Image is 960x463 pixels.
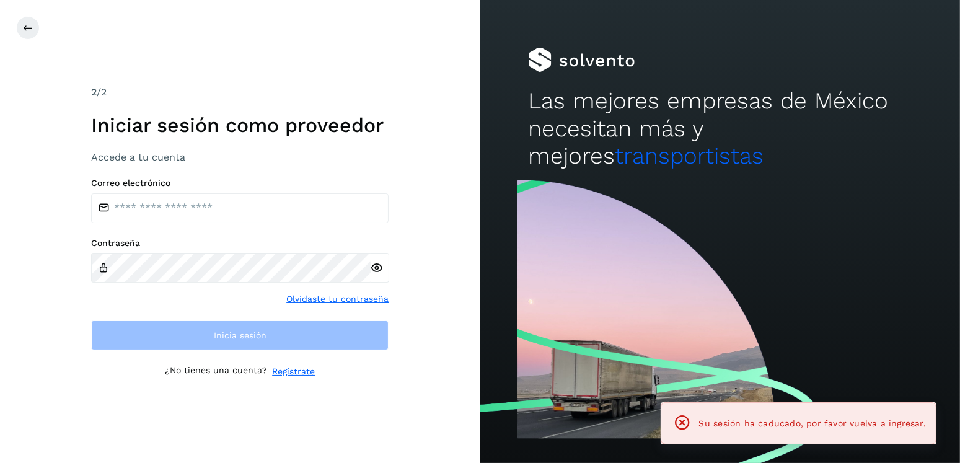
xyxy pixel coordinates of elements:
[91,113,389,137] h1: Iniciar sesión como proveedor
[272,365,315,378] a: Regístrate
[699,418,926,428] span: Su sesión ha caducado, por favor vuelva a ingresar.
[91,86,97,98] span: 2
[91,151,389,163] h3: Accede a tu cuenta
[165,365,267,378] p: ¿No tienes una cuenta?
[615,143,764,169] span: transportistas
[91,178,389,188] label: Correo electrónico
[214,331,266,340] span: Inicia sesión
[528,87,912,170] h2: Las mejores empresas de México necesitan más y mejores
[286,293,389,306] a: Olvidaste tu contraseña
[91,320,389,350] button: Inicia sesión
[91,238,389,249] label: Contraseña
[91,85,389,100] div: /2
